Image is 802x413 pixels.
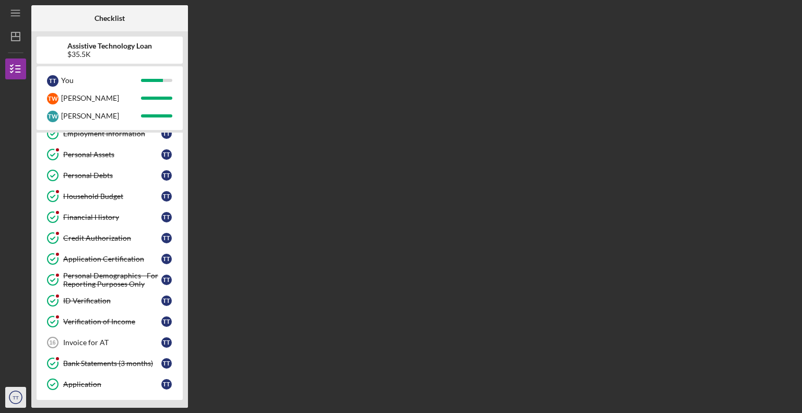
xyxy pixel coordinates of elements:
div: $35.5K [67,50,152,58]
div: T T [161,233,172,243]
div: [PERSON_NAME] [61,107,141,125]
a: Household BudgetTT [42,186,178,207]
div: ID Verification [63,297,161,305]
button: TT [5,387,26,408]
a: Personal AssetsTT [42,144,178,165]
div: T T [161,254,172,264]
div: T T [161,149,172,160]
div: Credit Authorization [63,234,161,242]
a: Verification of IncomeTT [42,311,178,332]
div: Employment Information [63,129,161,138]
div: T T [47,75,58,87]
div: T T [161,212,172,222]
div: Invoice for AT [63,338,161,347]
div: T T [161,316,172,327]
div: Household Budget [63,192,161,200]
b: Checklist [95,14,125,22]
div: Verification of Income [63,317,161,326]
text: TT [13,395,19,400]
div: Application Certification [63,255,161,263]
div: T T [161,379,172,390]
div: Bank Statements (3 months) [63,359,161,368]
a: Personal Demographics - For Reporting Purposes OnlyTT [42,269,178,290]
div: Application [63,380,161,388]
a: Financial HistoryTT [42,207,178,228]
div: T T [161,296,172,306]
div: T W [47,111,58,122]
div: T T [161,191,172,202]
div: [PERSON_NAME] [61,89,141,107]
div: T T [161,170,172,181]
div: T T [161,128,172,139]
div: T T [161,275,172,285]
div: Personal Debts [63,171,161,180]
div: T W [47,93,58,104]
div: Personal Demographics - For Reporting Purposes Only [63,272,161,288]
div: T T [161,337,172,348]
a: ID VerificationTT [42,290,178,311]
a: Application CertificationTT [42,249,178,269]
a: Employment InformationTT [42,123,178,144]
a: Personal DebtsTT [42,165,178,186]
a: ApplicationTT [42,374,178,395]
a: 16Invoice for ATTT [42,332,178,353]
div: Financial History [63,213,161,221]
div: T T [161,358,172,369]
a: Credit AuthorizationTT [42,228,178,249]
b: Assistive Technology Loan [67,42,152,50]
div: You [61,72,141,89]
a: Bank Statements (3 months)TT [42,353,178,374]
div: Personal Assets [63,150,161,159]
tspan: 16 [49,339,55,346]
